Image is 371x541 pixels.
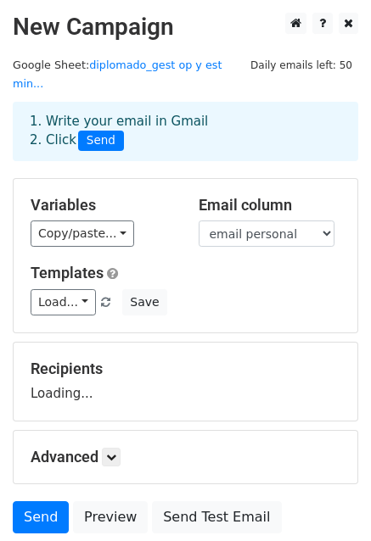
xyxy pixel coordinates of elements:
[73,501,148,533] a: Preview
[31,448,340,466] h5: Advanced
[13,59,222,91] a: diplomado_gest op y est min...
[13,13,358,42] h2: New Campaign
[31,360,340,378] h5: Recipients
[31,360,340,404] div: Loading...
[31,289,96,315] a: Load...
[245,59,358,71] a: Daily emails left: 50
[13,59,222,91] small: Google Sheet:
[199,196,341,215] h5: Email column
[245,56,358,75] span: Daily emails left: 50
[31,220,134,247] a: Copy/paste...
[13,501,69,533] a: Send
[152,501,281,533] a: Send Test Email
[122,289,166,315] button: Save
[17,112,354,151] div: 1. Write your email in Gmail 2. Click
[78,131,124,151] span: Send
[31,264,104,282] a: Templates
[31,196,173,215] h5: Variables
